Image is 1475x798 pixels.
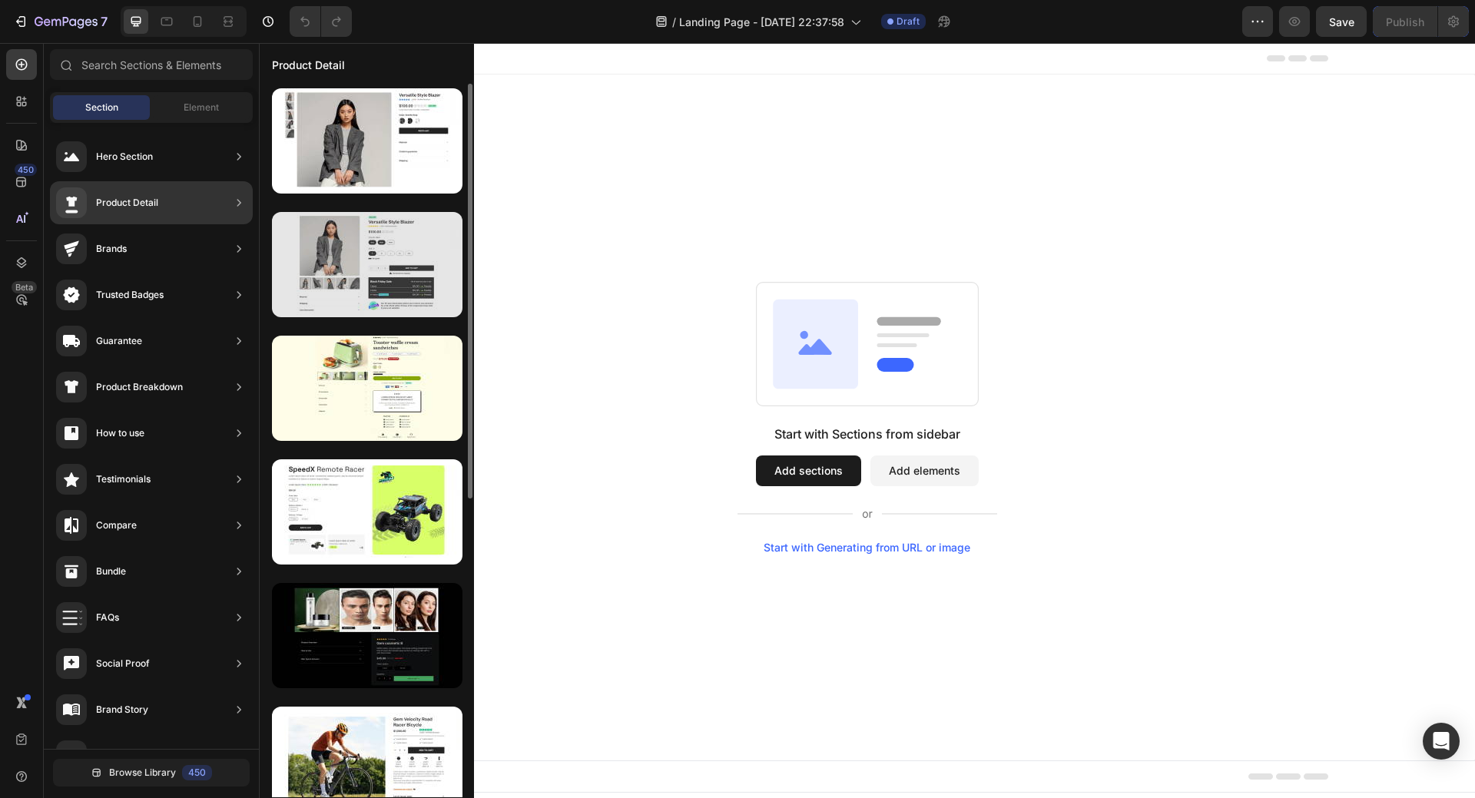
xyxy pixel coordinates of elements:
div: Open Intercom Messenger [1423,723,1460,760]
span: Section [85,101,118,114]
div: Testimonials [96,472,151,487]
div: How to use [96,425,144,441]
div: Hero Section [96,149,153,164]
p: 7 [101,12,108,31]
span: Draft [897,15,920,28]
button: Add sections [497,412,602,443]
div: 450 [15,164,37,176]
span: Element [184,101,219,114]
div: Compare [96,518,137,533]
div: 450 [182,765,212,780]
div: Start with Generating from URL or image [505,498,711,511]
span: Browse Library [109,766,176,780]
div: Product Breakdown [96,379,183,395]
button: 7 [6,6,114,37]
div: Undo/Redo [290,6,352,37]
div: FAQs [96,610,119,625]
div: Guarantee [96,333,142,349]
div: Beta [12,281,37,293]
span: / [672,14,676,30]
iframe: Design area [259,43,1475,798]
div: Publish [1386,14,1424,30]
div: Trusted Badges [96,287,164,303]
button: Publish [1373,6,1437,37]
span: Landing Page - [DATE] 22:37:58 [679,14,844,30]
div: Product List [96,748,148,763]
button: Save [1316,6,1367,37]
div: Brands [96,241,127,257]
div: Start with Sections from sidebar [515,382,701,400]
div: Bundle [96,564,126,579]
button: Add elements [612,412,720,443]
div: Product Detail [96,195,158,210]
input: Search Sections & Elements [50,49,253,80]
div: Brand Story [96,702,148,717]
button: Browse Library450 [53,759,250,786]
span: Save [1329,15,1354,28]
div: Social Proof [96,656,150,671]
